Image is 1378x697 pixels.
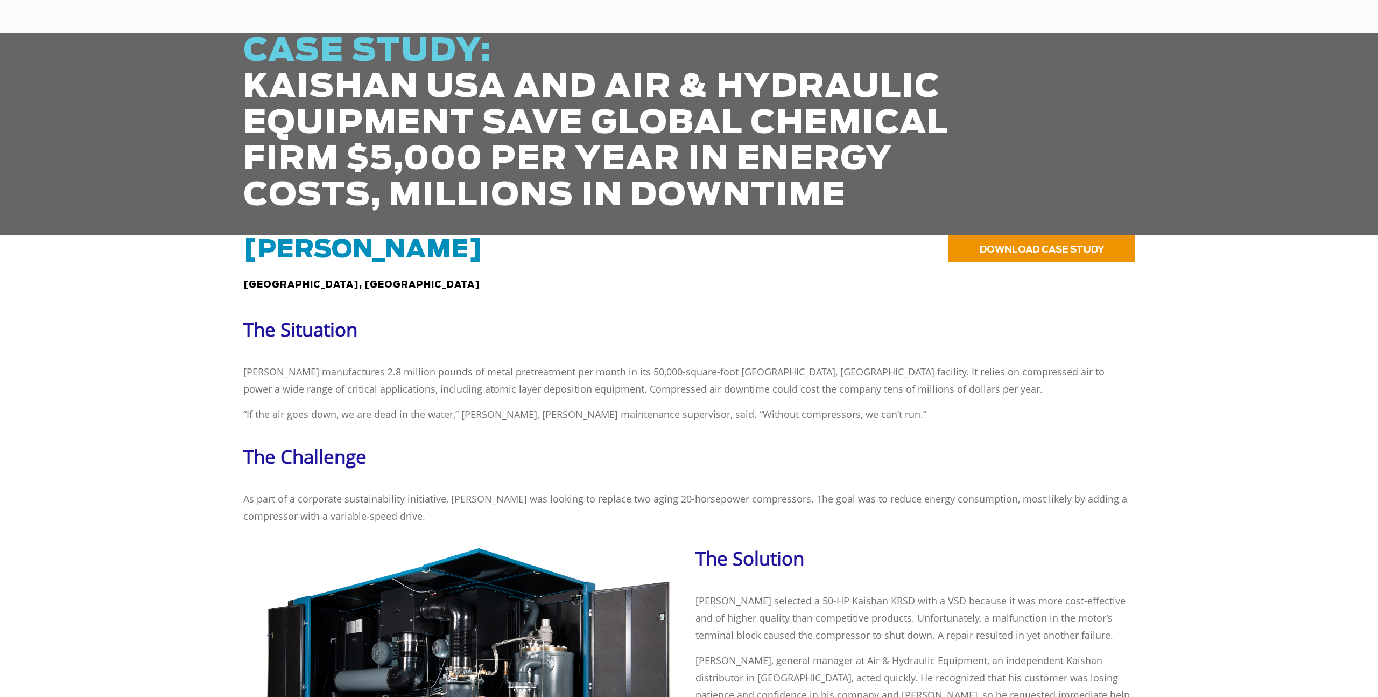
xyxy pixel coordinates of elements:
[243,35,492,67] span: CASE STUDY:
[243,363,1135,398] p: [PERSON_NAME] manufactures 2.8 million pounds of metal pretreatment per month in its 50,000-squar...
[243,490,1135,525] p: As part of a corporate sustainability initiative, [PERSON_NAME] was looking to replace two aging ...
[695,592,1135,644] p: [PERSON_NAME] selected a 50-HP Kaishan KRSD with a VSD because it was more cost-effective and of ...
[243,238,483,262] span: [PERSON_NAME]
[980,245,1105,254] span: DOWNLOAD CASE STUDY
[243,444,1135,469] h5: The Challenge
[243,33,984,214] h1: KAISHAN USA AND AIR & HYDRAULIC EQUIPMENT SAVE GLOBAL CHEMICAL FIRM $5,000 PER YEAR IN ENERGY COS...
[695,546,1135,570] h5: The Solution
[243,406,1135,423] p: “If the air goes down, we are dead in the water,” [PERSON_NAME], [PERSON_NAME] maintenance superv...
[243,317,1135,341] h5: The Situation
[243,281,480,289] span: [GEOGRAPHIC_DATA], [GEOGRAPHIC_DATA]
[948,235,1135,262] a: DOWNLOAD CASE STUDY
